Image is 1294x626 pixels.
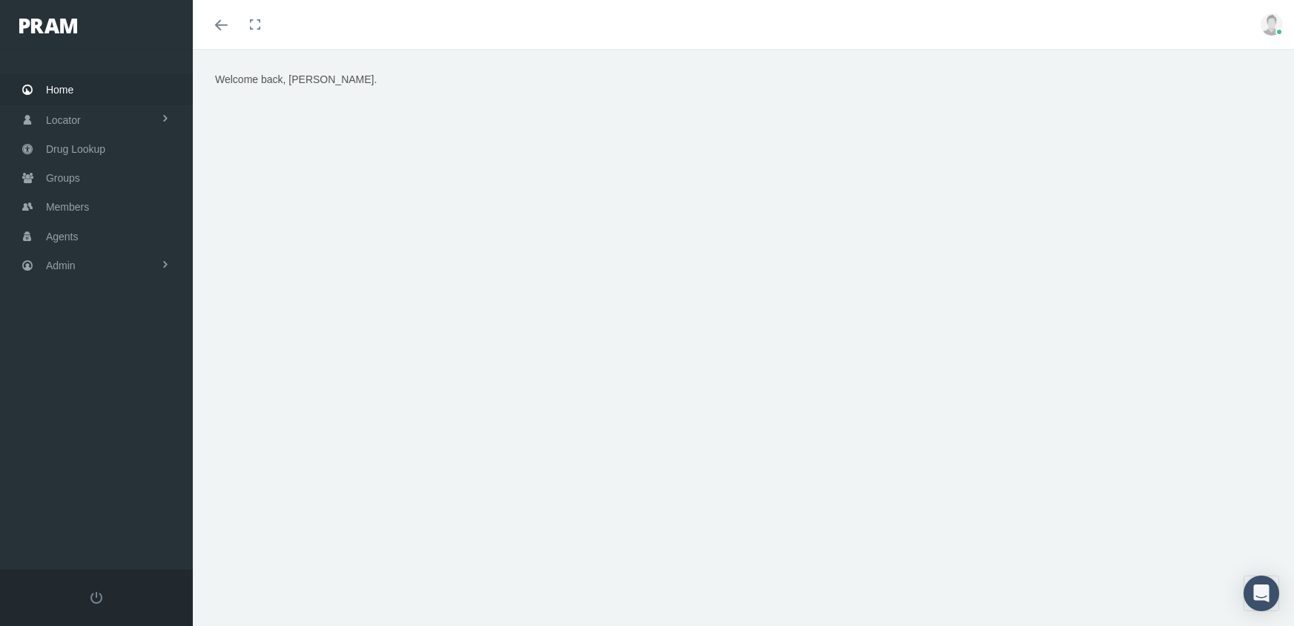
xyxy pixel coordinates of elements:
[1244,576,1279,611] div: Open Intercom Messenger
[46,251,76,280] span: Admin
[1261,13,1283,36] img: user-placeholder.jpg
[46,135,105,163] span: Drug Lookup
[215,73,377,85] span: Welcome back, [PERSON_NAME].
[46,193,89,221] span: Members
[46,76,73,104] span: Home
[46,223,79,251] span: Agents
[19,19,77,33] img: PRAM_20_x_78.png
[46,164,80,192] span: Groups
[46,106,81,134] span: Locator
